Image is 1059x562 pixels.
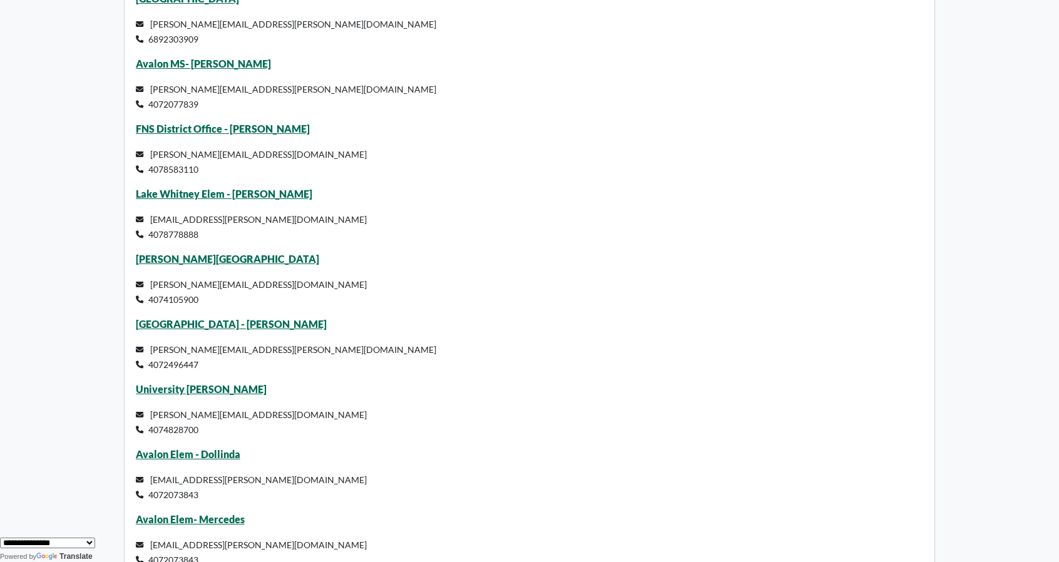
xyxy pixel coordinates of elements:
img: Google Translate [36,553,59,561]
a: Translate [36,552,93,561]
small: [EMAIL_ADDRESS][PERSON_NAME][DOMAIN_NAME] 4078778888 [136,214,367,240]
small: [PERSON_NAME][EMAIL_ADDRESS][PERSON_NAME][DOMAIN_NAME] 4072496447 [136,344,437,370]
small: [PERSON_NAME][EMAIL_ADDRESS][PERSON_NAME][DOMAIN_NAME] 4072077839 [136,84,437,110]
a: [PERSON_NAME][GEOGRAPHIC_DATA] [136,253,319,265]
a: [GEOGRAPHIC_DATA] - [PERSON_NAME] [136,318,327,330]
small: [EMAIL_ADDRESS][PERSON_NAME][DOMAIN_NAME] 4072073843 [136,474,367,500]
small: [PERSON_NAME][EMAIL_ADDRESS][PERSON_NAME][DOMAIN_NAME] 6892303909 [136,19,437,44]
a: Avalon Elem- Mercedes [136,513,245,525]
a: Avalon Elem - Dollinda [136,448,240,460]
small: [PERSON_NAME][EMAIL_ADDRESS][DOMAIN_NAME] 4074105900 [136,279,367,305]
a: Avalon MS- [PERSON_NAME] [136,58,271,69]
a: University [PERSON_NAME] [136,383,267,395]
a: FNS District Office - [PERSON_NAME] [136,123,310,135]
small: [PERSON_NAME][EMAIL_ADDRESS][DOMAIN_NAME] 4074828700 [136,409,367,435]
a: Lake Whitney Elem - [PERSON_NAME] [136,188,312,200]
small: [PERSON_NAME][EMAIL_ADDRESS][DOMAIN_NAME] 4078583110 [136,149,367,175]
